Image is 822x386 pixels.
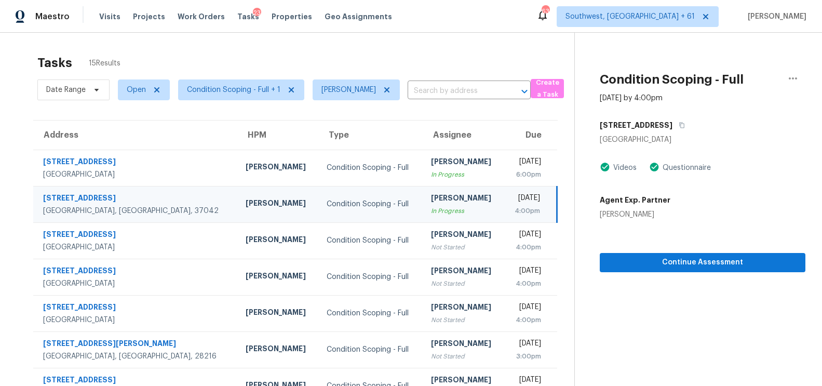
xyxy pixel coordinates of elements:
[517,84,532,99] button: Open
[99,11,120,22] span: Visits
[431,242,495,252] div: Not Started
[321,85,376,95] span: [PERSON_NAME]
[37,58,72,68] h2: Tasks
[512,265,541,278] div: [DATE]
[423,121,504,150] th: Assignee
[512,193,540,206] div: [DATE]
[512,338,541,351] div: [DATE]
[600,74,744,85] h2: Condition Scoping - Full
[43,229,229,242] div: [STREET_ADDRESS]
[600,93,663,103] div: [DATE] by 4:00pm
[608,256,797,269] span: Continue Assessment
[325,11,392,22] span: Geo Assignments
[127,85,146,95] span: Open
[512,278,541,289] div: 4:00pm
[246,343,310,356] div: [PERSON_NAME]
[43,206,229,216] div: [GEOGRAPHIC_DATA], [GEOGRAPHIC_DATA], 37042
[43,351,229,362] div: [GEOGRAPHIC_DATA], [GEOGRAPHIC_DATA], 28216
[431,156,495,169] div: [PERSON_NAME]
[672,116,686,135] button: Copy Address
[431,193,495,206] div: [PERSON_NAME]
[431,229,495,242] div: [PERSON_NAME]
[246,234,310,247] div: [PERSON_NAME]
[600,120,672,130] h5: [STREET_ADDRESS]
[327,163,414,173] div: Condition Scoping - Full
[431,169,495,180] div: In Progress
[33,121,237,150] th: Address
[246,198,310,211] div: [PERSON_NAME]
[512,156,541,169] div: [DATE]
[43,193,229,206] div: [STREET_ADDRESS]
[531,79,564,98] button: Create a Task
[431,302,495,315] div: [PERSON_NAME]
[272,11,312,22] span: Properties
[512,351,541,362] div: 3:00pm
[237,13,259,20] span: Tasks
[327,344,414,355] div: Condition Scoping - Full
[253,8,261,18] div: 23
[178,11,225,22] span: Work Orders
[327,235,414,246] div: Condition Scoping - Full
[565,11,695,22] span: Southwest, [GEOGRAPHIC_DATA] + 61
[536,77,559,101] span: Create a Task
[246,307,310,320] div: [PERSON_NAME]
[512,206,540,216] div: 4:00pm
[512,169,541,180] div: 6:00pm
[43,302,229,315] div: [STREET_ADDRESS]
[504,121,557,150] th: Due
[600,162,610,172] img: Artifact Present Icon
[318,121,422,150] th: Type
[431,265,495,278] div: [PERSON_NAME]
[237,121,318,150] th: HPM
[43,315,229,325] div: [GEOGRAPHIC_DATA]
[46,85,86,95] span: Date Range
[133,11,165,22] span: Projects
[187,85,280,95] span: Condition Scoping - Full + 1
[246,162,310,175] div: [PERSON_NAME]
[89,58,120,69] span: 15 Results
[431,351,495,362] div: Not Started
[327,308,414,318] div: Condition Scoping - Full
[327,272,414,282] div: Condition Scoping - Full
[408,83,502,99] input: Search by address
[43,278,229,289] div: [GEOGRAPHIC_DATA]
[649,162,659,172] img: Artifact Present Icon
[43,242,229,252] div: [GEOGRAPHIC_DATA]
[431,206,495,216] div: In Progress
[43,169,229,180] div: [GEOGRAPHIC_DATA]
[600,253,805,272] button: Continue Assessment
[600,209,670,220] div: [PERSON_NAME]
[43,338,229,351] div: [STREET_ADDRESS][PERSON_NAME]
[246,271,310,284] div: [PERSON_NAME]
[35,11,70,22] span: Maestro
[512,315,541,325] div: 4:00pm
[431,278,495,289] div: Not Started
[43,156,229,169] div: [STREET_ADDRESS]
[43,265,229,278] div: [STREET_ADDRESS]
[610,163,637,173] div: Videos
[512,302,541,315] div: [DATE]
[600,195,670,205] h5: Agent Exp. Partner
[600,135,805,145] div: [GEOGRAPHIC_DATA]
[512,242,541,252] div: 4:00pm
[327,199,414,209] div: Condition Scoping - Full
[431,315,495,325] div: Not Started
[659,163,711,173] div: Questionnaire
[744,11,806,22] span: [PERSON_NAME]
[542,6,549,17] div: 631
[431,338,495,351] div: [PERSON_NAME]
[512,229,541,242] div: [DATE]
